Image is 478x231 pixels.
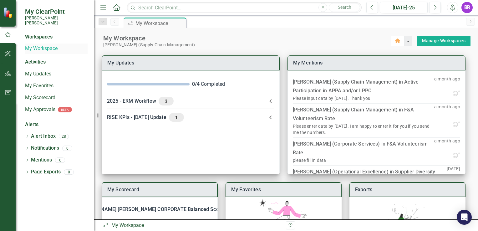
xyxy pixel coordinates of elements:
[293,78,434,95] div: [PERSON_NAME] (Supply Chain Management) in
[103,222,281,229] div: My Workspace
[355,187,372,192] a: Exports
[58,107,72,112] div: BETA
[293,95,372,101] div: Please input data by [DATE]. Thank you!
[59,134,69,139] div: 28
[25,70,88,78] a: My Updates
[3,7,14,18] img: ClearPoint Strategy
[78,205,234,214] div: [PERSON_NAME] [PERSON_NAME] CORPORATE Balanced Scorecard
[102,216,217,230] div: 2024 (Pilot) [PERSON_NAME] [PERSON_NAME] Corporate Scorecard
[25,106,55,113] a: My Approvals
[127,2,362,13] input: Search ClearPoint...
[31,168,61,176] a: Page Exports
[161,98,171,104] span: 3
[25,15,88,26] small: [PERSON_NAME] [PERSON_NAME]
[192,81,275,88] div: Completed
[293,123,434,136] div: Please enter data by [DATE]. I am happy to enter it for you if you send me the numbers.
[231,187,261,192] a: My Favorites
[25,82,88,90] a: My Favorites
[293,60,323,66] a: My Mentions
[64,169,74,175] div: 0
[107,97,267,105] div: 2025 - ERM Workflow
[417,36,470,46] div: split button
[293,157,326,163] div: please fill in data
[457,210,472,225] div: Open Intercom Messenger
[55,157,65,163] div: 6
[62,146,72,151] div: 0
[25,33,53,41] div: Workspaces
[293,167,447,185] div: [PERSON_NAME] (Operational Excellence) in
[461,2,473,13] button: BR
[293,105,434,123] div: [PERSON_NAME] (Supply Chain Management) in
[329,3,360,12] button: Search
[25,94,88,101] a: My Scorecard
[417,36,470,46] button: Manage Workspaces
[25,59,88,66] div: Activities
[192,81,200,88] div: 0 / 4
[338,5,351,10] span: Search
[434,104,460,121] p: a month ago
[102,109,279,126] div: RISE KPIs - [DATE] Update1
[31,133,56,140] a: Alert Inbox
[103,34,391,42] div: My Workspace
[447,166,460,186] p: [DATE]
[107,60,135,66] a: My Updates
[434,138,460,151] p: a month ago
[25,8,88,15] span: My ClearPoint
[382,4,425,12] div: [DATE]-25
[107,187,139,192] a: My Scorecard
[25,45,88,52] a: My Workspace
[25,121,88,128] div: Alerts
[107,113,267,122] div: RISE KPIs - [DATE] Update
[434,76,460,90] p: a month ago
[293,140,434,157] div: [PERSON_NAME] (Corporate Services) in
[102,93,279,109] div: 2025 - ERM Workflow3
[135,19,185,27] div: My Workspace
[31,157,52,164] a: Mentions
[171,115,181,120] span: 1
[102,203,217,216] div: [PERSON_NAME] [PERSON_NAME] CORPORATE Balanced Scorecard
[380,2,428,13] button: [DATE]-25
[422,37,465,45] a: Manage Workspaces
[103,42,391,48] div: [PERSON_NAME] (Supply Chain Management)
[78,219,234,228] div: 2024 (Pilot) [PERSON_NAME] [PERSON_NAME] Corporate Scorecard
[31,145,59,152] a: Notifications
